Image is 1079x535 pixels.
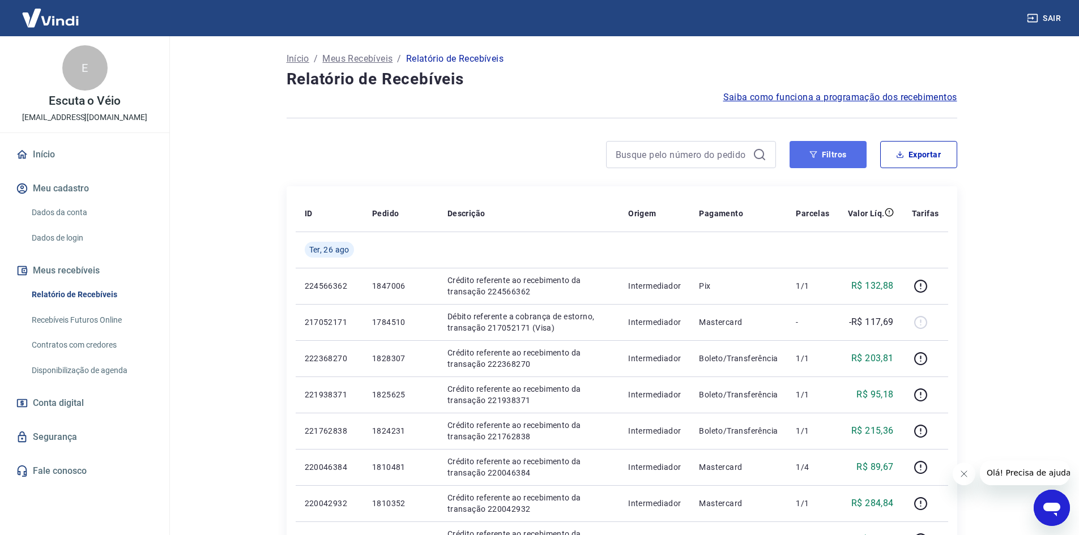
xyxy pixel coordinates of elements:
p: Escuta o Véio [49,95,121,107]
p: Relatório de Recebíveis [406,52,504,66]
iframe: Fechar mensagem [953,463,975,485]
p: Parcelas [796,208,829,219]
p: Intermediador [628,461,681,473]
p: 1810352 [372,498,429,509]
a: Conta digital [14,391,156,416]
p: 220046384 [305,461,354,473]
p: Crédito referente ao recebimento da transação 224566362 [447,275,611,297]
p: Crédito referente ao recebimento da transação 220042932 [447,492,611,515]
p: 222368270 [305,353,354,364]
button: Sair [1025,8,1065,29]
p: 1825625 [372,389,429,400]
p: Mastercard [699,461,778,473]
p: 1/1 [796,389,829,400]
p: Valor Líq. [848,208,885,219]
p: R$ 215,36 [851,424,894,438]
p: Intermediador [628,316,681,328]
div: E [62,45,108,91]
p: R$ 203,81 [851,352,894,365]
p: 1824231 [372,425,429,436]
p: Intermediador [628,498,681,509]
iframe: Mensagem da empresa [980,460,1070,485]
button: Meus recebíveis [14,258,156,283]
a: Saiba como funciona a programação dos recebimentos [723,91,957,104]
span: Ter, 26 ago [309,244,349,255]
p: 1/1 [796,280,829,292]
p: Descrição [447,208,485,219]
a: Dados de login [27,226,156,250]
p: / [314,52,318,66]
p: Pedido [372,208,399,219]
p: / [397,52,401,66]
p: 221762838 [305,425,354,436]
p: R$ 132,88 [851,279,894,293]
button: Meu cadastro [14,176,156,201]
a: Contratos com credores [27,333,156,357]
a: Meus Recebíveis [322,52,393,66]
p: Intermediador [628,280,681,292]
p: 1/4 [796,461,829,473]
input: Busque pelo número do pedido [616,146,748,163]
p: - [796,316,829,328]
span: Conta digital [33,395,84,411]
p: Pagamento [699,208,743,219]
h4: Relatório de Recebíveis [287,68,957,91]
p: Origem [628,208,656,219]
p: 1847006 [372,280,429,292]
p: [EMAIL_ADDRESS][DOMAIN_NAME] [22,112,147,123]
p: Débito referente a cobrança de estorno, transação 217052171 (Visa) [447,311,611,333]
p: Tarifas [912,208,939,219]
p: R$ 284,84 [851,497,894,510]
p: Mastercard [699,498,778,509]
p: Pix [699,280,778,292]
p: Intermediador [628,353,681,364]
a: Disponibilização de agenda [27,359,156,382]
p: Boleto/Transferência [699,353,778,364]
p: 1828307 [372,353,429,364]
a: Relatório de Recebíveis [27,283,156,306]
button: Exportar [880,141,957,168]
a: Segurança [14,425,156,450]
p: 1784510 [372,316,429,328]
p: Intermediador [628,389,681,400]
a: Início [14,142,156,167]
p: 1/1 [796,353,829,364]
p: Boleto/Transferência [699,425,778,436]
p: Crédito referente ao recebimento da transação 220046384 [447,456,611,478]
a: Dados da conta [27,201,156,224]
p: 1/1 [796,425,829,436]
p: Crédito referente ao recebimento da transação 221938371 [447,383,611,406]
img: Vindi [14,1,87,35]
p: Crédito referente ao recebimento da transação 222368270 [447,347,611,370]
p: Boleto/Transferência [699,389,778,400]
p: Mastercard [699,316,778,328]
p: Intermediador [628,425,681,436]
p: R$ 89,67 [856,460,893,474]
a: Fale conosco [14,459,156,483]
iframe: Botão para abrir a janela de mensagens [1034,490,1070,526]
button: Filtros [790,141,867,168]
span: Olá! Precisa de ajuda? [7,8,95,17]
p: Crédito referente ao recebimento da transação 221762838 [447,420,611,442]
p: -R$ 117,69 [849,315,894,329]
p: ID [305,208,313,219]
p: 224566362 [305,280,354,292]
p: R$ 95,18 [856,388,893,401]
p: 217052171 [305,316,354,328]
a: Recebíveis Futuros Online [27,309,156,332]
p: 1810481 [372,461,429,473]
p: 220042932 [305,498,354,509]
p: 1/1 [796,498,829,509]
a: Início [287,52,309,66]
p: 221938371 [305,389,354,400]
